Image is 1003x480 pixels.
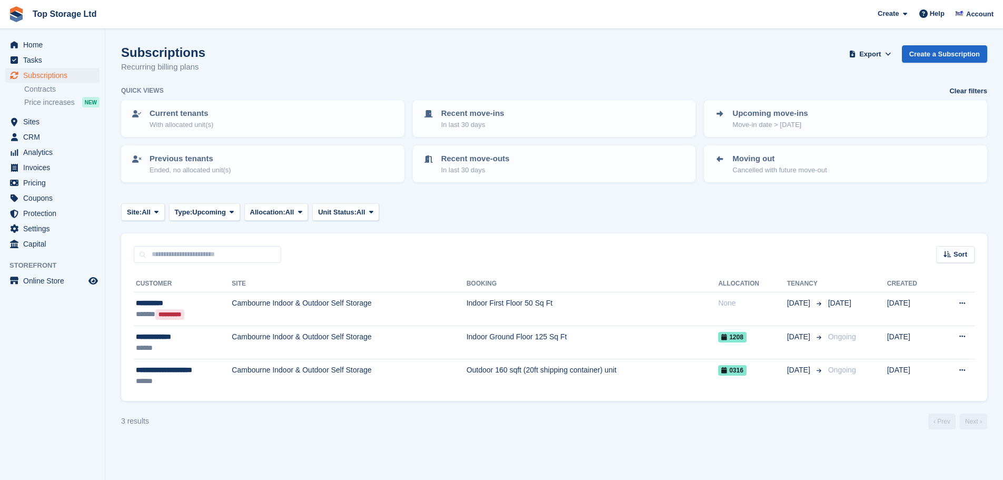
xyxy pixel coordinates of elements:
[732,120,808,130] p: Move-in date > [DATE]
[142,207,151,218] span: All
[312,203,379,221] button: Unit Status: All
[23,221,86,236] span: Settings
[5,145,100,160] a: menu
[121,86,164,95] h6: Quick views
[5,191,100,205] a: menu
[121,61,205,73] p: Recurring billing plans
[23,68,86,83] span: Subscriptions
[466,276,718,292] th: Booking
[828,332,856,341] span: Ongoing
[926,414,989,429] nav: Page
[232,326,466,359] td: Cambourne Indoor & Outdoor Self Storage
[127,207,142,218] span: Site:
[121,416,149,427] div: 3 results
[192,207,226,218] span: Upcoming
[466,359,718,393] td: Outdoor 160 sqft (20ft shipping container) unit
[966,9,994,19] span: Account
[150,107,213,120] p: Current tenants
[5,206,100,221] a: menu
[5,175,100,190] a: menu
[787,365,812,376] span: [DATE]
[718,276,787,292] th: Allocation
[466,326,718,359] td: Indoor Ground Floor 125 Sq Ft
[441,120,504,130] p: In last 30 days
[859,49,881,60] span: Export
[466,292,718,326] td: Indoor First Floor 50 Sq Ft
[732,165,827,175] p: Cancelled with future move-out
[954,8,965,19] img: Sam Topham
[414,101,695,136] a: Recent move-ins In last 30 days
[87,275,100,287] a: Preview store
[5,221,100,236] a: menu
[5,130,100,144] a: menu
[887,292,938,326] td: [DATE]
[887,359,938,393] td: [DATE]
[250,207,285,218] span: Allocation:
[23,130,86,144] span: CRM
[150,165,231,175] p: Ended, no allocated unit(s)
[949,86,987,96] a: Clear filters
[718,332,747,342] span: 1208
[5,53,100,67] a: menu
[232,292,466,326] td: Cambourne Indoor & Outdoor Self Storage
[134,276,232,292] th: Customer
[150,153,231,165] p: Previous tenants
[718,365,747,376] span: 0316
[24,96,100,108] a: Price increases NEW
[23,191,86,205] span: Coupons
[23,206,86,221] span: Protection
[732,153,827,165] p: Moving out
[244,203,309,221] button: Allocation: All
[232,276,466,292] th: Site
[122,146,403,181] a: Previous tenants Ended, no allocated unit(s)
[24,84,100,94] a: Contracts
[23,175,86,190] span: Pricing
[285,207,294,218] span: All
[82,97,100,107] div: NEW
[902,45,987,63] a: Create a Subscription
[828,299,851,307] span: [DATE]
[5,37,100,52] a: menu
[787,298,812,309] span: [DATE]
[23,53,86,67] span: Tasks
[705,146,986,181] a: Moving out Cancelled with future move-out
[232,359,466,393] td: Cambourne Indoor & Outdoor Self Storage
[356,207,365,218] span: All
[121,203,165,221] button: Site: All
[441,165,510,175] p: In last 30 days
[23,37,86,52] span: Home
[718,298,787,309] div: None
[732,107,808,120] p: Upcoming move-ins
[887,276,938,292] th: Created
[705,101,986,136] a: Upcoming move-ins Move-in date > [DATE]
[5,160,100,175] a: menu
[5,114,100,129] a: menu
[24,97,75,107] span: Price increases
[150,120,213,130] p: With allocated unit(s)
[441,153,510,165] p: Recent move-outs
[8,6,24,22] img: stora-icon-8386f47178a22dfd0bd8f6a31ec36ba5ce8667c1dd55bd0f319d3a0aa187defe.svg
[928,414,956,429] a: Previous
[828,366,856,374] span: Ongoing
[121,45,205,60] h1: Subscriptions
[5,237,100,251] a: menu
[414,146,695,181] a: Recent move-outs In last 30 days
[23,160,86,175] span: Invoices
[787,276,824,292] th: Tenancy
[122,101,403,136] a: Current tenants With allocated unit(s)
[5,273,100,288] a: menu
[28,5,101,23] a: Top Storage Ltd
[23,273,86,288] span: Online Store
[23,145,86,160] span: Analytics
[5,68,100,83] a: menu
[878,8,899,19] span: Create
[954,249,967,260] span: Sort
[318,207,356,218] span: Unit Status:
[23,237,86,251] span: Capital
[960,414,987,429] a: Next
[441,107,504,120] p: Recent move-ins
[169,203,240,221] button: Type: Upcoming
[787,331,812,342] span: [DATE]
[930,8,945,19] span: Help
[23,114,86,129] span: Sites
